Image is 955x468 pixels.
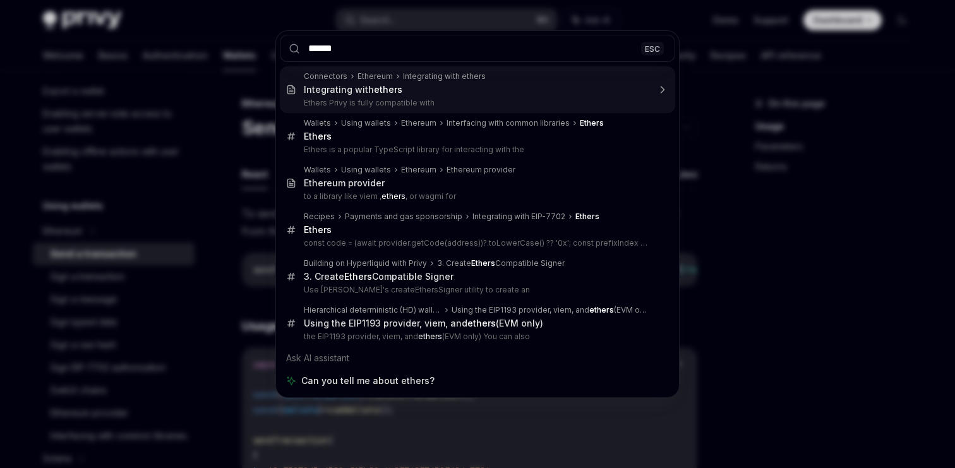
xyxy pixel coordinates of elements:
[589,305,614,315] b: ethers
[304,332,649,342] p: the EIP1193 provider, viem, and (EVM only) You can also
[304,271,453,282] div: 3. Create Compatible Signer
[304,224,332,235] b: Ethers
[304,71,347,81] div: Connectors
[381,191,405,201] b: ethers
[304,238,649,248] p: const code = (await provider.getCode(address))?.toLowerCase() ?? '0x'; const prefixIndex = code.ind
[580,118,604,128] b: Ethers
[304,318,543,329] div: Using the EIP1193 provider, viem, and (EVM only)
[304,118,331,128] div: Wallets
[401,165,436,175] div: Ethereum
[401,118,436,128] div: Ethereum
[452,305,649,315] div: Using the EIP1193 provider, viem, and (EVM only)
[304,285,649,295] p: Use [PERSON_NAME]'s createEthersSigner utility to create an
[301,375,435,387] span: Can you tell me about ethers?
[471,258,495,268] b: Ethers
[345,212,462,222] div: Payments and gas sponsorship
[418,332,442,341] b: ethers
[641,42,664,55] div: ESC
[280,347,675,369] div: Ask AI assistant
[472,212,565,222] div: Integrating with EIP-7702
[344,271,372,282] b: Ethers
[304,305,441,315] div: Hierarchical deterministic (HD) wallets
[374,84,402,95] b: ethers
[304,165,331,175] div: Wallets
[304,98,649,108] p: Ethers Privy is fully compatible with
[437,258,565,268] div: 3. Create Compatible Signer
[304,212,335,222] div: Recipes
[304,131,332,141] b: Ethers
[304,191,649,201] p: to a library like viem , , or wagmi for
[447,165,515,175] div: Ethereum provider
[447,118,570,128] div: Interfacing with common libraries
[341,165,391,175] div: Using wallets
[357,71,393,81] div: Ethereum
[304,177,385,189] div: Ethereum provider
[575,212,599,221] b: Ethers
[403,71,486,81] div: Integrating with ethers
[467,318,496,328] b: ethers
[304,258,427,268] div: Building on Hyperliquid with Privy
[304,84,402,95] div: Integrating with
[304,145,649,155] p: Ethers is a popular TypeScript library for interacting with the
[341,118,391,128] div: Using wallets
